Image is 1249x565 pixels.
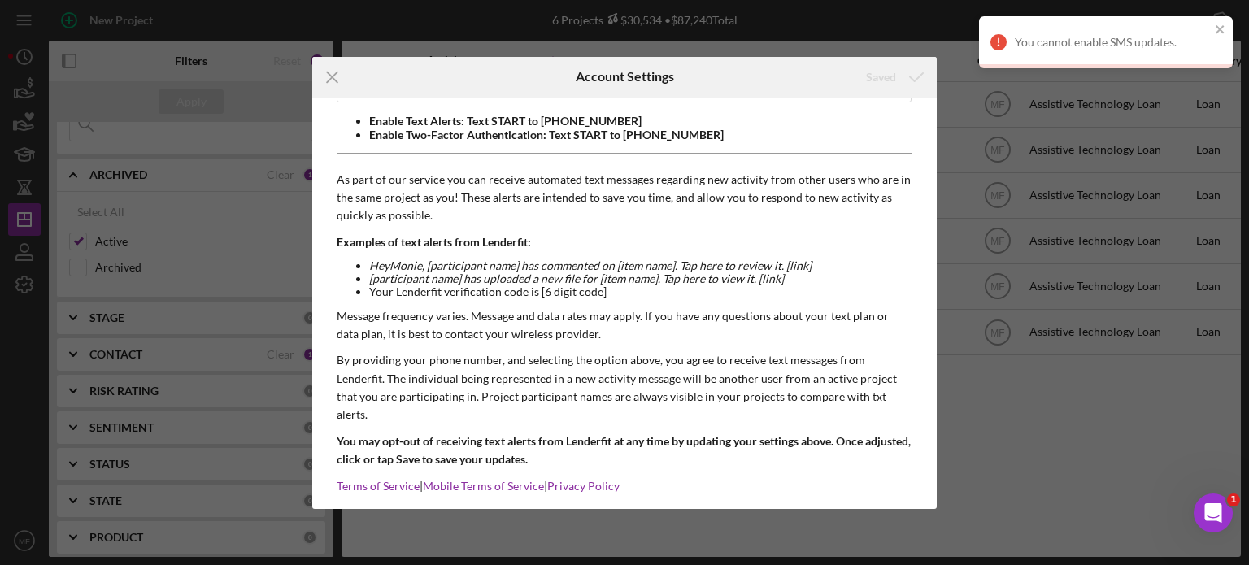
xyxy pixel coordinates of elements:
li: Enable Text Alerts: Text START to [PHONE_NUMBER] [369,115,912,128]
a: Mobile Terms of Service [423,479,544,493]
div: Saved [866,61,896,93]
span: 1 [1227,493,1240,506]
a: Privacy Policy [547,479,620,493]
div: You cannot enable SMS updates. [1015,36,1210,49]
h6: Account Settings [576,69,674,84]
button: close [1215,23,1226,38]
li: Enable Two-Factor Authentication: Text START to [PHONE_NUMBER] [369,128,912,141]
p: By providing your phone number, and selecting the option above, you agree to receive text message... [337,351,912,424]
p: You may opt-out of receiving text alerts from Lenderfit at any time by updating your settings abo... [337,432,912,469]
p: | | [337,477,912,495]
button: Saved [850,61,937,93]
p: Message frequency varies. Message and data rates may apply. If you have any questions about your ... [337,307,912,344]
iframe: Intercom live chat [1194,493,1233,532]
a: Terms of Service [337,479,420,493]
p: As part of our service you can receive automated text messages regarding new activity from other ... [337,171,912,225]
li: Hey Monie , [participant name] has commented on [item name]. Tap here to review it. [link] [369,259,912,272]
li: Your Lenderfit verification code is [6 digit code] [369,285,912,298]
p: Examples of text alerts from Lenderfit: [337,233,912,251]
li: [participant name] has uploaded a new file for [item name]. Tap here to view it. [link] [369,272,912,285]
